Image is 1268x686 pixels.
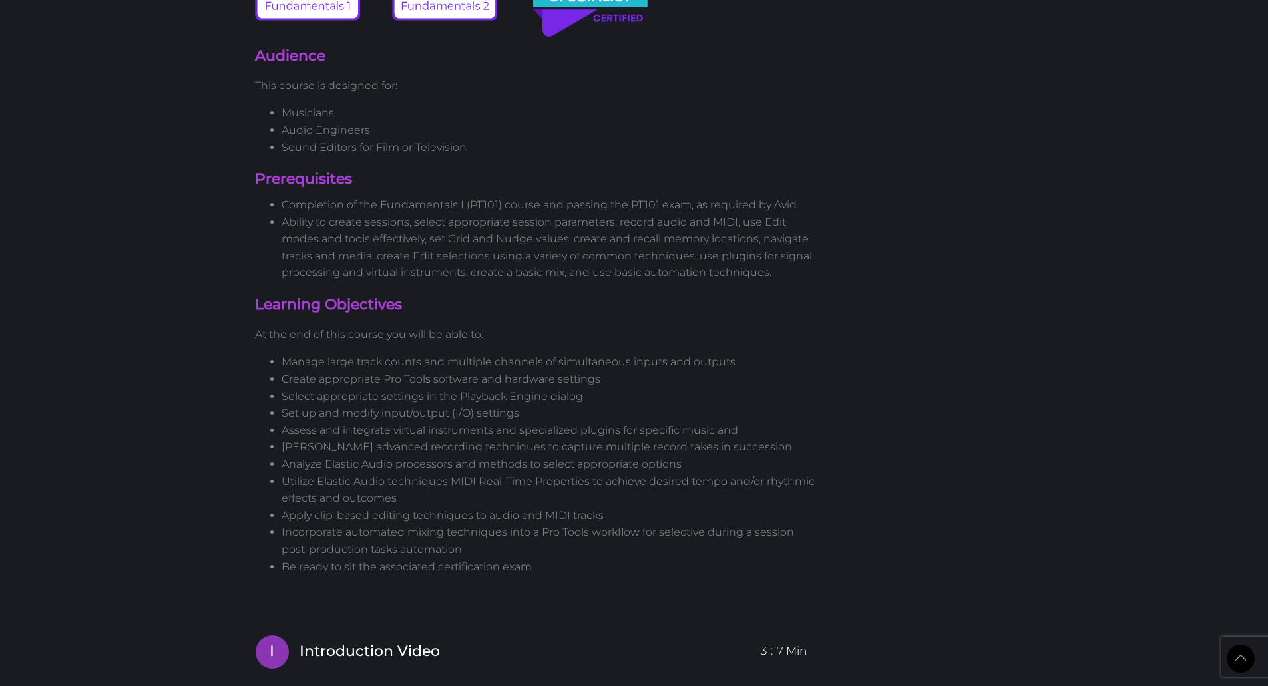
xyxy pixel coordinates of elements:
[282,371,819,388] li: Create appropriate Pro Tools software and hardware settings
[282,507,819,524] li: Apply clip-based editing techniques to audio and MIDI tracks
[282,353,819,371] li: Manage large track counts and multiple channels of simultaneous inputs and outputs
[282,139,819,156] li: Sound Editors for Film or Television
[282,405,819,422] li: Set up and modify input/output (I/O) settings
[282,388,819,405] li: Select appropriate settings in the Playback Engine dialog
[282,214,819,281] li: Ability to create sessions, select appropriate session parameters, record audio and MIDI, use Edi...
[255,326,819,343] p: At the end of this course you will be able to:
[282,558,819,576] li: Be ready to sit the associated certification exam
[300,641,440,662] span: Introduction Video
[255,46,819,67] h4: Audience
[282,104,819,122] li: Musicians
[255,77,819,94] p: This course is designed for:
[282,524,819,558] li: Incorporate automated mixing techniques into a Pro Tools workflow for selective during a session ...
[282,438,819,456] li: [PERSON_NAME] advanced recording techniques to capture multiple record takes in succession
[282,456,819,473] li: Analyze Elastic Audio processors and methods to select appropriate options
[255,169,819,190] h4: Prerequisites
[1227,645,1255,673] a: Back to Top
[255,295,819,315] h4: Learning Objectives
[255,635,808,663] a: IIntroduction Video31:17 Min
[282,473,819,507] li: Utilize Elastic Audio techniques MIDI Real-Time Properties to achieve desired tempo and/or rhythm...
[282,122,819,139] li: Audio Engineers
[256,635,289,669] span: I
[761,635,807,659] span: 31:17 Min
[282,422,819,439] li: Assess and integrate virtual instruments and specialized plugins for specific music and
[282,196,819,214] li: Completion of the Fundamentals I (PT101) course and passing the PT101 exam, as required by Avid.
